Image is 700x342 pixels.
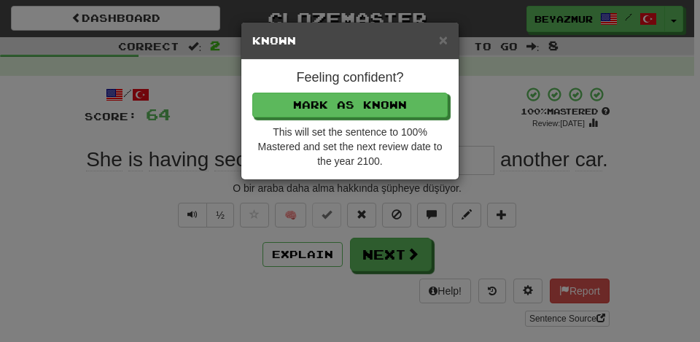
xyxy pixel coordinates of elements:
[252,93,448,117] button: Mark as Known
[439,31,448,48] span: ×
[252,34,448,48] h5: Known
[439,32,448,47] button: Close
[252,125,448,168] div: This will set the sentence to 100% Mastered and set the next review date to the year 2100.
[252,71,448,85] h4: Feeling confident?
